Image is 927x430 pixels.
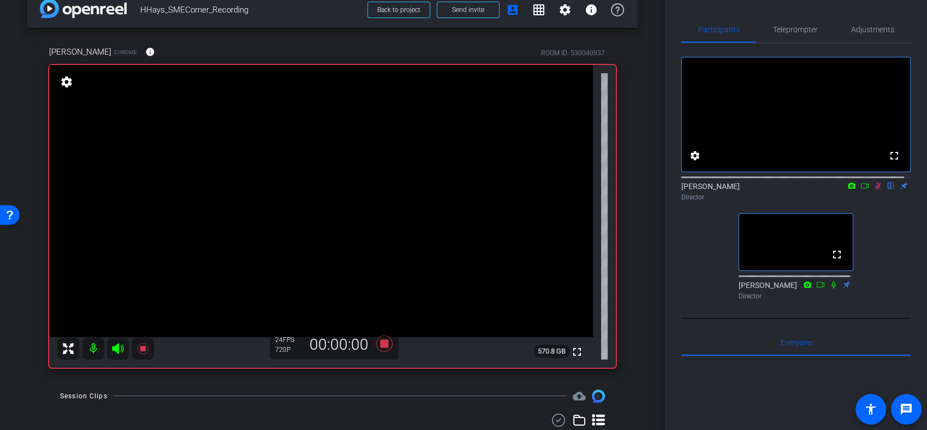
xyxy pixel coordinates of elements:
[275,335,302,344] div: 24
[283,336,294,344] span: FPS
[506,3,519,16] mat-icon: account_box
[681,192,911,202] div: Director
[275,345,302,354] div: 720P
[688,149,702,162] mat-icon: settings
[60,391,108,402] div: Session Clips
[830,248,843,261] mat-icon: fullscreen
[592,390,605,403] img: Session clips
[367,2,430,18] button: Back to project
[302,335,376,354] div: 00:00:00
[585,3,598,16] mat-icon: info
[534,345,569,358] span: 570.8 GB
[851,26,894,33] span: Adjustments
[145,47,155,57] mat-icon: info
[532,3,545,16] mat-icon: grid_on
[888,149,901,162] mat-icon: fullscreen
[571,345,584,358] mat-icon: fullscreen
[114,48,137,56] span: Chrome
[452,5,484,14] span: Send invite
[864,403,877,416] mat-icon: accessibility
[49,46,111,58] span: [PERSON_NAME]
[541,48,605,58] div: ROOM ID: 530040937
[377,6,420,14] span: Back to project
[739,291,853,301] div: Director
[884,180,898,190] mat-icon: flip
[698,26,740,33] span: Participants
[437,2,500,18] button: Send invite
[900,403,913,416] mat-icon: message
[773,26,818,33] span: Teleprompter
[681,181,911,202] div: [PERSON_NAME]
[558,3,572,16] mat-icon: settings
[573,390,586,403] mat-icon: cloud_upload
[739,280,853,301] div: [PERSON_NAME]
[59,75,74,89] mat-icon: settings
[781,339,812,346] span: Everyone
[573,390,586,403] span: Destinations for your clips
